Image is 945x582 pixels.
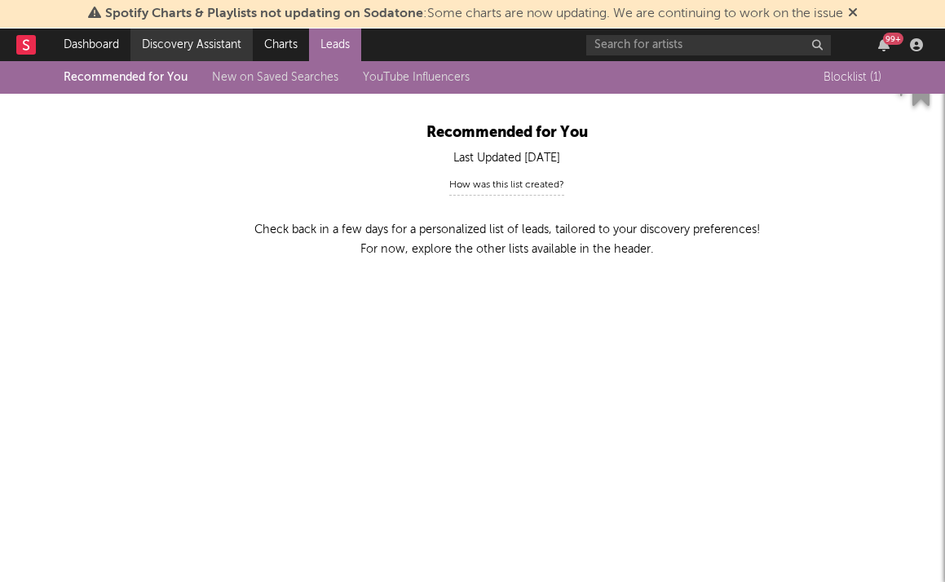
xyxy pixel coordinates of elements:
[98,148,916,168] div: Last Updated [DATE]
[309,29,361,61] a: Leads
[883,33,903,45] div: 99 +
[105,7,423,20] span: Spotify Charts & Playlists not updating on Sodatone
[52,29,130,61] a: Dashboard
[586,35,831,55] input: Search for artists
[212,72,338,83] a: New on Saved Searches
[157,220,857,259] p: Check back in a few days for a personalized list of leads, tailored to your discovery preferences...
[870,68,881,87] span: ( 1 )
[130,29,253,61] a: Discovery Assistant
[848,7,858,20] span: Dismiss
[449,175,564,196] div: How was this list created?
[363,72,470,83] a: YouTube Influencers
[105,7,843,20] span: : Some charts are now updating. We are continuing to work on the issue
[426,126,588,140] span: Recommended for You
[824,72,881,83] span: Blocklist
[253,29,309,61] a: Charts
[878,38,890,51] button: 99+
